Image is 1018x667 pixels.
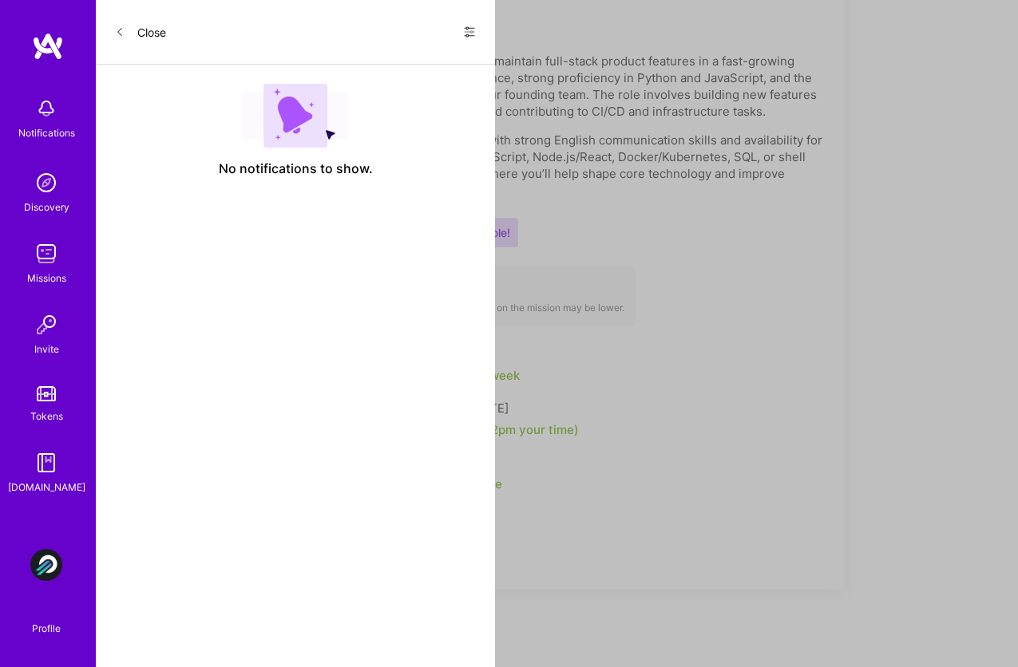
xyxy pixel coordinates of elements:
[115,19,166,45] button: Close
[24,199,69,215] div: Discovery
[243,84,348,148] img: empty
[26,549,66,581] a: Plato Systems: Front-End Development
[30,408,63,424] div: Tokens
[30,93,62,124] img: bell
[18,124,75,141] div: Notifications
[30,309,62,341] img: Invite
[30,238,62,270] img: teamwork
[27,270,66,286] div: Missions
[30,447,62,479] img: guide book
[32,620,61,635] div: Profile
[26,603,66,635] a: Profile
[32,32,64,61] img: logo
[30,167,62,199] img: discovery
[219,160,373,177] span: No notifications to show.
[37,386,56,401] img: tokens
[34,341,59,357] div: Invite
[30,549,62,581] img: Plato Systems: Front-End Development
[8,479,85,495] div: [DOMAIN_NAME]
